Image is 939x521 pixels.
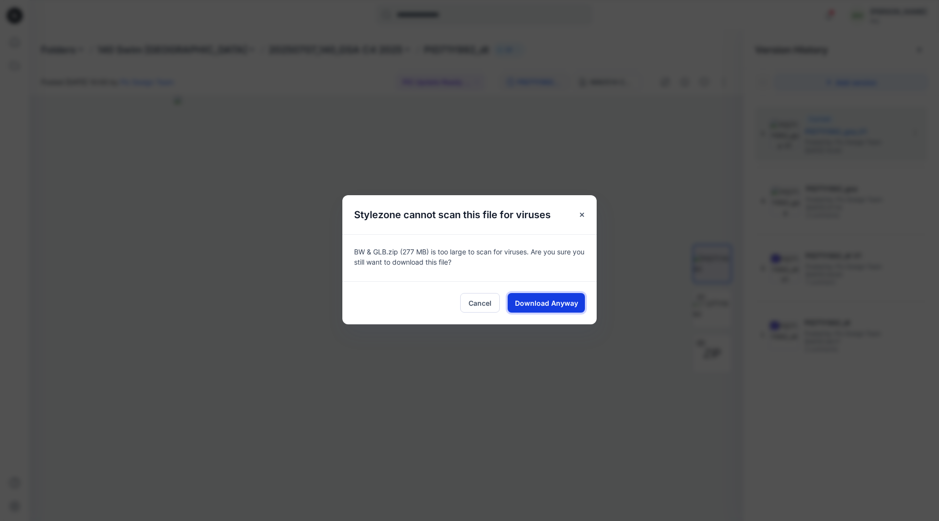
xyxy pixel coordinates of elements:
button: Cancel [460,293,500,313]
h5: Stylezone cannot scan this file for viruses [342,195,562,234]
button: Close [573,206,591,224]
span: Download Anyway [515,298,578,308]
div: BW & GLB.zip (277 MB) is too large to scan for viruses. Are you sure you still want to download t... [342,234,597,281]
button: Download Anyway [508,293,585,313]
span: Cancel [469,298,492,308]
